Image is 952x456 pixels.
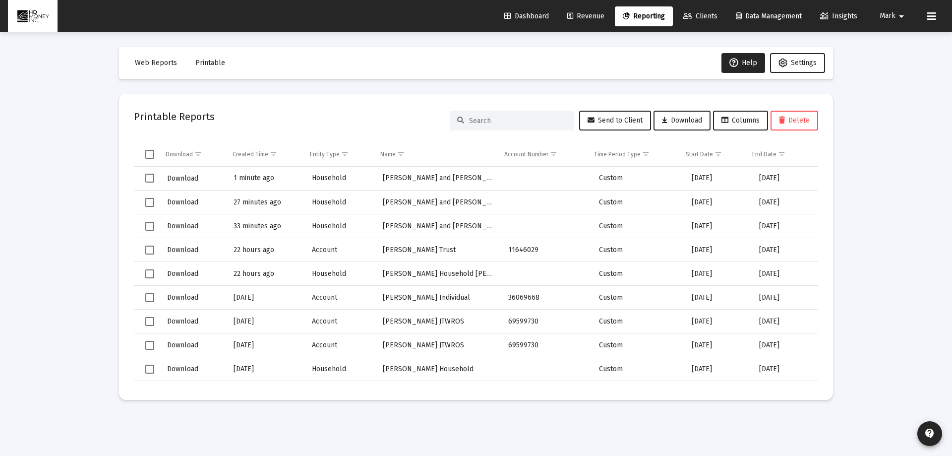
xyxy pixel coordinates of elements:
span: Revenue [567,12,604,20]
span: Web Reports [135,59,177,67]
a: Dashboard [496,6,557,26]
div: Select row [145,317,154,326]
td: [DATE] [752,262,818,286]
td: [DATE] [685,333,752,357]
a: Insights [812,6,865,26]
span: Download [167,317,198,326]
span: Insights [820,12,857,20]
td: [PERSON_NAME] and [PERSON_NAME] [376,214,501,238]
td: 36069668 [501,286,592,310]
div: Created Time [233,150,268,158]
span: Help [729,59,757,67]
td: [DATE] [752,238,818,262]
td: Custom [592,214,685,238]
img: Dashboard [15,6,50,26]
button: Download [166,219,199,233]
div: End Date [752,150,776,158]
a: Revenue [559,6,612,26]
button: Send to Client [579,111,651,130]
button: Delete [771,111,818,130]
span: Show filter options for column 'Name' [397,150,405,158]
span: Download [167,341,198,349]
span: Clients [683,12,717,20]
td: Household [305,262,376,286]
td: [DATE] [685,191,752,214]
td: 22 hours ago [227,262,305,286]
td: Custom [592,357,685,381]
td: [DATE] [752,333,818,357]
td: Custom [592,238,685,262]
button: Download [166,171,199,186]
td: Custom [592,310,685,333]
span: Download [167,293,198,302]
span: Download [167,174,198,183]
span: Printable [195,59,225,67]
td: Account [305,238,376,262]
td: Household [305,191,376,214]
td: [DATE] [685,310,752,333]
td: 33 minutes ago [227,214,305,238]
button: Download [654,111,711,130]
td: [PERSON_NAME] and [PERSON_NAME] [376,167,501,191]
td: 69599730 [501,333,592,357]
div: Start Date [686,150,713,158]
td: Household [305,214,376,238]
td: [DATE] [227,381,305,405]
span: Show filter options for column 'Time Period Type' [642,150,650,158]
button: Printable [187,53,233,73]
span: Download [167,246,198,254]
span: Delete [779,116,810,125]
div: Select row [145,198,154,207]
td: [DATE] [227,310,305,333]
td: Custom [592,167,685,191]
div: Select row [145,246,154,255]
td: Column Entity Type [303,142,373,166]
td: [PERSON_NAME] JTWROS [376,310,501,333]
td: Custom [592,191,685,214]
mat-icon: contact_support [924,428,936,440]
td: [PERSON_NAME] Household [376,381,501,405]
td: Column Created Time [226,142,303,166]
td: [PERSON_NAME] Individual [376,286,501,310]
span: Show filter options for column 'Entity Type' [341,150,349,158]
td: Column Start Date [679,142,746,166]
td: Custom [592,262,685,286]
td: Column Account Number [497,142,587,166]
div: Entity Type [310,150,340,158]
td: Column End Date [745,142,811,166]
td: 11646029 [501,238,592,262]
div: Account Number [504,150,548,158]
button: Columns [713,111,768,130]
span: Download [662,116,702,125]
td: [DATE] [752,381,818,405]
span: Send to Client [588,116,643,125]
button: Download [166,195,199,209]
span: Download [167,222,198,230]
button: Download [166,290,199,305]
span: Show filter options for column 'Created Time' [270,150,277,158]
td: 22 hours ago [227,238,305,262]
td: [DATE] [227,286,305,310]
span: Download [167,198,198,206]
td: Household [305,357,376,381]
td: [DATE] [685,214,752,238]
div: Select all [145,150,154,159]
td: 1 minute ago [227,167,305,191]
span: Mark [880,12,895,20]
a: Clients [675,6,725,26]
button: Download [166,338,199,352]
td: [DATE] [685,167,752,191]
td: [PERSON_NAME] Trust [376,238,501,262]
td: [PERSON_NAME] JTWROS [376,333,501,357]
h2: Printable Reports [134,109,215,125]
td: [PERSON_NAME] Household [376,357,501,381]
button: Download [166,243,199,257]
td: Custom [592,286,685,310]
button: Download [166,266,199,281]
td: [DATE] [752,214,818,238]
td: [DATE] [752,357,818,381]
span: Show filter options for column 'End Date' [778,150,785,158]
td: [DATE] [752,310,818,333]
span: Show filter options for column 'Account Number' [550,150,557,158]
td: Household [305,167,376,191]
